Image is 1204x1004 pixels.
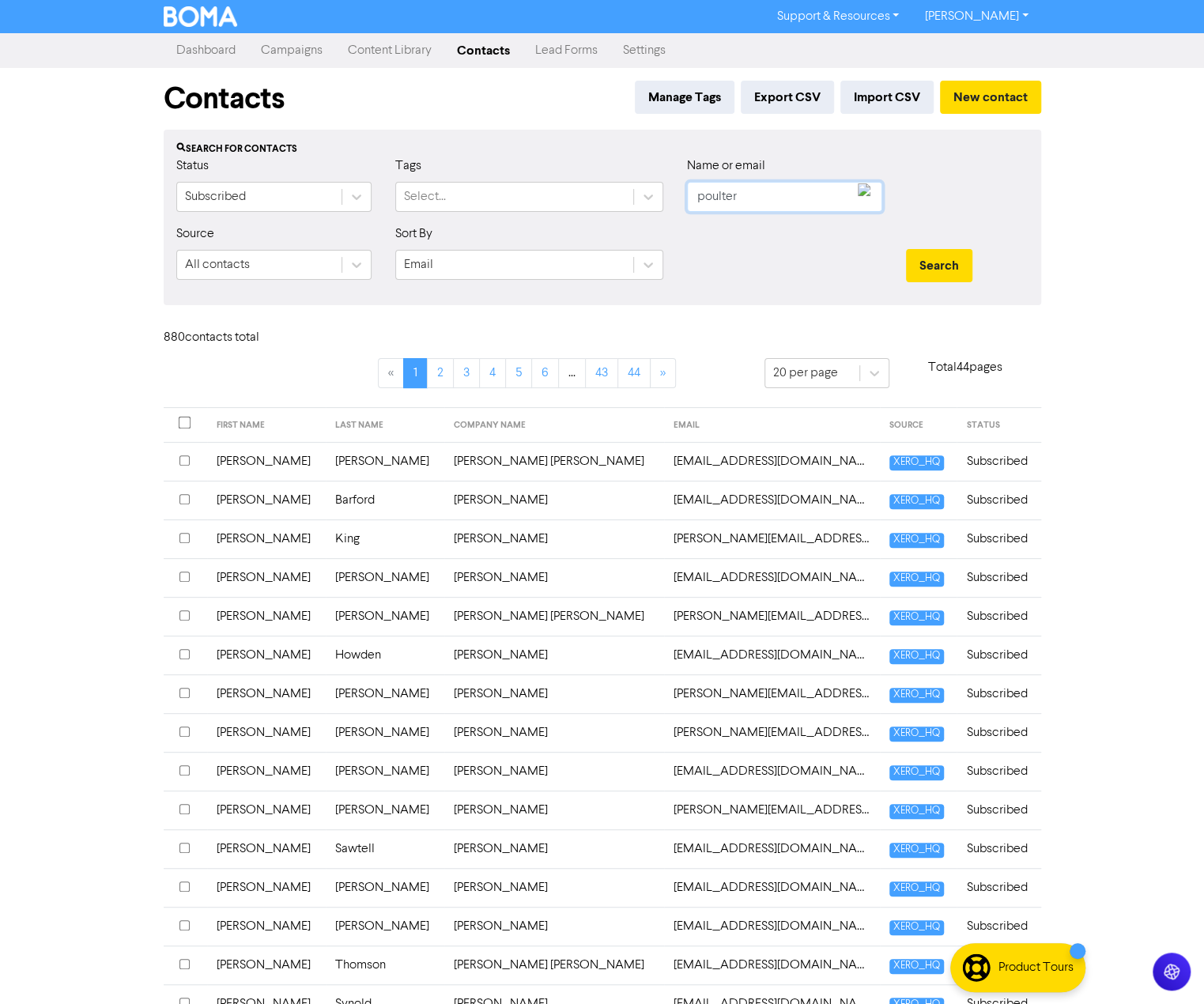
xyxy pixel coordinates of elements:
span: XERO_HQ [889,765,944,780]
div: 20 per page [773,364,838,383]
td: 21ryanpayne@gmail.com [664,442,880,481]
span: XERO_HQ [889,727,944,742]
td: aaronjk@optusnet.com.au [664,519,880,558]
span: XERO_HQ [889,959,944,974]
span: XERO_HQ [889,649,944,664]
td: [PERSON_NAME] [326,442,444,481]
td: [PERSON_NAME] [207,829,326,868]
td: Subscribed [957,713,1040,752]
div: All contacts [185,255,250,274]
button: Search [906,249,972,282]
td: Subscribed [957,907,1040,945]
td: [PERSON_NAME] [444,674,664,713]
span: XERO_HQ [889,455,944,470]
button: Export CSV [741,81,834,114]
td: ajbruce67@yahoo.com.au [664,907,880,945]
td: [PERSON_NAME] [326,674,444,713]
td: [PERSON_NAME] [207,752,326,791]
td: [PERSON_NAME] [444,829,664,868]
span: XERO_HQ [889,920,944,935]
td: [PERSON_NAME] [326,907,444,945]
td: [PERSON_NAME] [207,945,326,984]
td: [PERSON_NAME] [207,636,326,674]
td: Subscribed [957,519,1040,558]
td: Subscribed [957,442,1040,481]
a: Settings [610,35,678,66]
label: Sort By [395,225,432,243]
td: King [326,519,444,558]
div: Search for contacts [176,142,1028,157]
td: [PERSON_NAME] [444,636,664,674]
a: Page 3 [453,358,480,388]
td: adamh7792@gmail.com [664,636,880,674]
td: [PERSON_NAME] [207,597,326,636]
td: [PERSON_NAME] [326,713,444,752]
td: [PERSON_NAME] [444,752,664,791]
div: Chat Widget [1125,928,1204,1004]
td: Howden [326,636,444,674]
td: [PERSON_NAME] [326,597,444,636]
label: Name or email [687,157,765,176]
label: Tags [395,157,421,176]
span: XERO_HQ [889,610,944,625]
td: [PERSON_NAME] [207,442,326,481]
td: adam.edwards711@outlook.com [664,597,880,636]
span: XERO_HQ [889,881,944,896]
a: Page 2 [427,358,454,388]
td: Subscribed [957,674,1040,713]
td: [PERSON_NAME] [326,868,444,907]
a: Page 4 [479,358,506,388]
button: Manage Tags [635,81,734,114]
td: [PERSON_NAME] [207,791,326,829]
td: [PERSON_NAME] [326,752,444,791]
td: adele_clifton@hotmail.com [664,791,880,829]
a: Page 43 [585,358,618,388]
span: XERO_HQ [889,533,944,548]
td: [PERSON_NAME] [207,674,326,713]
img: BOMA Logo [164,6,238,27]
button: Import CSV [840,81,934,114]
td: [PERSON_NAME] [207,481,326,519]
p: Total 44 pages [889,358,1041,377]
button: New contact [940,81,1041,114]
td: Subscribed [957,558,1040,597]
td: Subscribed [957,868,1040,907]
td: ajk.thomson@gmail.com [664,945,880,984]
td: [PERSON_NAME] [207,907,326,945]
a: [PERSON_NAME] [911,4,1040,29]
td: Sawtell [326,829,444,868]
a: Page 5 [505,358,532,388]
h1: Contacts [164,81,285,117]
span: XERO_HQ [889,494,944,509]
a: Dashboard [164,35,248,66]
span: XERO_HQ [889,572,944,587]
td: [PERSON_NAME] [444,791,664,829]
td: Subscribed [957,597,1040,636]
td: [PERSON_NAME] [444,558,664,597]
a: » [650,358,676,388]
div: Email [404,255,433,274]
a: Support & Resources [764,4,911,29]
td: [PERSON_NAME] [PERSON_NAME] [444,442,664,481]
td: [PERSON_NAME] [444,481,664,519]
td: [PERSON_NAME] [326,791,444,829]
h6: 880 contact s total [164,330,290,345]
th: FIRST NAME [207,408,326,443]
td: Thomson [326,945,444,984]
td: adam.lemke@cdcg.com.au [664,674,880,713]
td: [PERSON_NAME] [207,713,326,752]
a: Lead Forms [523,35,610,66]
td: Subscribed [957,752,1040,791]
div: Subscribed [185,187,246,206]
td: [PERSON_NAME] [444,868,664,907]
td: adamsventek@gmail.com [664,752,880,791]
td: Barford [326,481,444,519]
a: Page 6 [531,358,559,388]
td: [PERSON_NAME] [207,868,326,907]
td: [PERSON_NAME] [444,713,664,752]
td: [PERSON_NAME] [326,558,444,597]
td: adrianferguson79@gmail.com [664,868,880,907]
td: [PERSON_NAME] [444,519,664,558]
span: XERO_HQ [889,843,944,858]
th: COMPANY NAME [444,408,664,443]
